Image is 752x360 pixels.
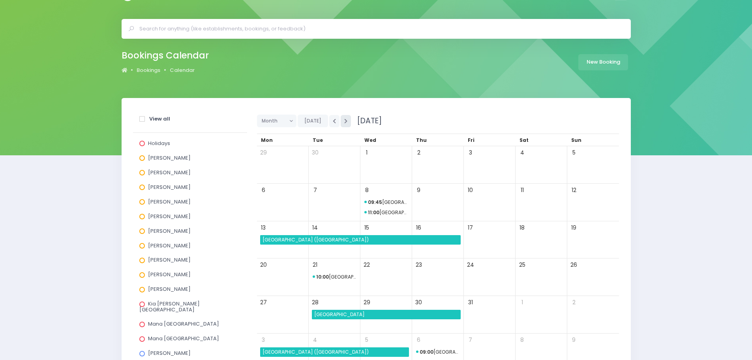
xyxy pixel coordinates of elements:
[517,260,527,270] span: 25
[568,185,579,196] span: 12
[362,185,372,196] span: 8
[420,349,433,355] strong: 09:00
[413,147,424,158] span: 2
[465,185,476,196] span: 10
[568,260,579,270] span: 26
[468,137,474,143] span: Fri
[465,297,476,308] span: 31
[258,335,269,345] span: 3
[148,198,191,205] span: [PERSON_NAME]
[517,185,527,196] span: 11
[364,198,408,207] span: Hillside Primary School
[413,260,424,270] span: 23
[413,297,424,308] span: 30
[170,66,195,74] a: Calendar
[148,213,191,220] span: [PERSON_NAME]
[258,297,269,308] span: 27
[362,147,372,158] span: 1
[148,154,191,162] span: [PERSON_NAME]
[122,50,209,61] h2: Bookings Calendar
[465,147,476,158] span: 3
[148,139,170,147] span: Holidays
[148,227,191,235] span: [PERSON_NAME]
[258,222,269,233] span: 13
[261,137,273,143] span: Mon
[310,222,321,233] span: 14
[137,66,160,74] a: Bookings
[258,260,269,270] span: 20
[262,115,286,127] span: Month
[517,297,527,308] span: 1
[413,185,424,196] span: 9
[362,222,372,233] span: 15
[568,297,579,308] span: 2
[517,147,527,158] span: 4
[148,320,219,328] span: Mana [GEOGRAPHIC_DATA]
[139,23,620,35] input: Search for anything (like establishments, bookings, or feedback)
[257,115,297,127] button: Month
[368,199,382,205] strong: 09:45
[465,260,476,270] span: 24
[148,271,191,278] span: [PERSON_NAME]
[568,335,579,345] span: 9
[413,222,424,233] span: 16
[148,285,191,293] span: [PERSON_NAME]
[258,185,269,196] span: 6
[261,235,461,245] span: St Patrick's School (Invercargill)
[362,260,372,270] span: 22
[578,54,628,70] a: New Booking
[313,272,356,282] span: Mararoa School
[316,273,329,280] strong: 10:00
[364,137,376,143] span: Wed
[139,300,200,313] span: Kia [PERSON_NAME][GEOGRAPHIC_DATA]
[517,335,527,345] span: 8
[413,335,424,345] span: 6
[148,349,191,357] span: [PERSON_NAME]
[352,115,382,126] span: [DATE]
[465,335,476,345] span: 7
[519,137,529,143] span: Sat
[310,260,321,270] span: 21
[568,222,579,233] span: 19
[416,347,460,357] span: St Theresa's School (Invercargill)
[313,310,461,319] span: Māruawai College
[517,222,527,233] span: 18
[148,169,191,176] span: [PERSON_NAME]
[310,335,321,345] span: 4
[362,297,372,308] span: 29
[149,115,170,123] strong: View all
[310,147,321,158] span: 30
[258,147,269,158] span: 29
[364,208,408,217] span: Hillside Primary School
[362,335,372,345] span: 5
[148,242,191,249] span: [PERSON_NAME]
[148,256,191,264] span: [PERSON_NAME]
[313,137,323,143] span: Tue
[310,297,321,308] span: 28
[568,147,579,158] span: 5
[261,347,409,357] span: St Theresa's School (Invercargill)
[368,209,379,216] strong: 11:00
[148,183,191,191] span: [PERSON_NAME]
[298,115,328,127] button: [DATE]
[310,185,321,196] span: 7
[571,137,581,143] span: Sun
[465,222,476,233] span: 17
[148,335,219,342] span: Mana [GEOGRAPHIC_DATA]
[416,137,427,143] span: Thu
